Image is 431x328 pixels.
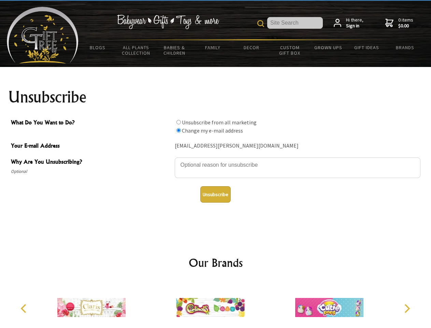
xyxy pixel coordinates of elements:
[11,118,171,128] span: What Do You Want to Do?
[232,40,271,55] a: Decor
[309,40,347,55] a: Grown Ups
[271,40,309,60] a: Custom Gift Box
[182,119,257,126] label: Unsubscribe from all marketing
[8,89,423,105] h1: Unsubscribe
[257,20,264,27] img: product search
[346,17,363,29] span: Hi there,
[346,23,363,29] strong: Sign in
[385,17,413,29] a: 0 items$0.00
[398,17,413,29] span: 0 items
[17,301,32,316] button: Previous
[267,17,323,29] input: Site Search
[347,40,386,55] a: Gift Ideas
[11,141,171,151] span: Your E-mail Address
[117,15,219,29] img: Babywear - Gifts - Toys & more
[117,40,156,60] a: All Plants Collection
[11,167,171,176] span: Optional
[200,186,231,203] button: Unsubscribe
[399,301,414,316] button: Next
[398,23,413,29] strong: $0.00
[7,7,78,64] img: Babyware - Gifts - Toys and more...
[176,120,181,124] input: What Do You Want to Do?
[175,158,420,178] textarea: Why Are You Unsubscribing?
[14,255,418,271] h2: Our Brands
[386,40,425,55] a: Brands
[182,127,243,134] label: Change my e-mail address
[334,17,363,29] a: Hi there,Sign in
[155,40,194,60] a: Babies & Children
[194,40,232,55] a: Family
[176,128,181,133] input: What Do You Want to Do?
[78,40,117,55] a: BLOGS
[11,158,171,167] span: Why Are You Unsubscribing?
[175,141,420,151] div: [EMAIL_ADDRESS][PERSON_NAME][DOMAIN_NAME]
